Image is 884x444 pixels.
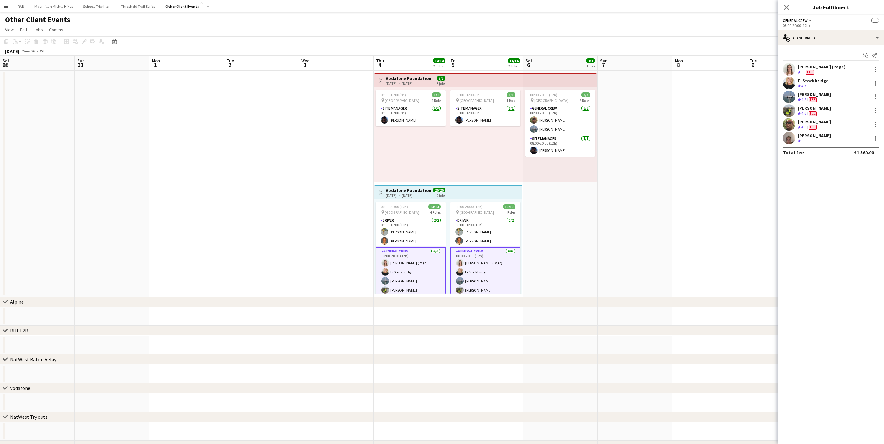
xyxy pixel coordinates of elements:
[534,98,569,103] span: [GEOGRAPHIC_DATA]
[749,61,757,68] span: 9
[525,105,595,135] app-card-role: General Crew2/208:00-20:00 (12h)[PERSON_NAME][PERSON_NAME]
[227,58,234,63] span: Tue
[809,125,817,130] span: Fee
[525,90,595,157] app-job-card: 08:00-20:00 (12h)3/3 [GEOGRAPHIC_DATA]2 RolesGeneral Crew2/208:00-20:00 (12h)[PERSON_NAME][PERSON...
[10,414,48,420] div: NatWest Try outs
[807,125,818,130] div: Crew has different fees then in role
[39,49,45,53] div: BST
[160,0,204,12] button: Other Client Events
[3,58,9,63] span: Sat
[385,98,419,103] span: [GEOGRAPHIC_DATA]
[10,327,28,334] div: BHF L2B
[450,90,520,126] app-job-card: 08:00-16:00 (8h)1/1 [GEOGRAPHIC_DATA]1 RoleSite Manager1/108:00-16:00 (8h)[PERSON_NAME]
[451,58,456,63] span: Fri
[116,0,160,12] button: Threshold Trail Series
[13,0,29,12] button: RAB
[525,61,532,68] span: 6
[49,27,63,32] span: Comms
[376,247,446,315] app-card-role: General Crew6/608:00-20:00 (12h)[PERSON_NAME] (Page)Fi Stockbridge[PERSON_NAME][PERSON_NAME]
[47,26,66,34] a: Comms
[386,81,431,86] div: [DATE] → [DATE]
[376,58,384,63] span: Thu
[807,97,818,102] div: Crew has different fees then in role
[381,204,408,209] span: 08:00-20:00 (12h)
[809,111,817,116] span: Fee
[508,58,520,63] span: 14/14
[600,58,608,63] span: Sun
[432,92,441,97] span: 1/1
[798,105,831,111] div: [PERSON_NAME]
[301,58,309,63] span: Wed
[783,18,813,23] button: General Crew
[798,119,831,125] div: [PERSON_NAME]
[375,61,384,68] span: 4
[581,92,590,97] span: 3/3
[450,247,520,315] app-card-role: General Crew6/608:00-20:00 (12h)[PERSON_NAME] (Page)Fi Stockbridge[PERSON_NAME][PERSON_NAME]
[798,92,831,97] div: [PERSON_NAME]
[525,58,532,63] span: Sat
[530,92,557,97] span: 08:00-20:00 (12h)
[376,202,446,294] app-job-card: 08:00-20:00 (12h)13/13 [GEOGRAPHIC_DATA]4 RolesDriver2/208:00-18:00 (10h)[PERSON_NAME][PERSON_NAM...
[226,61,234,68] span: 2
[450,202,520,294] app-job-card: 08:00-20:00 (12h)13/13 [GEOGRAPHIC_DATA]4 RolesDriver2/208:00-18:00 (10h)[PERSON_NAME][PERSON_NAM...
[433,58,445,63] span: 14/14
[525,135,595,157] app-card-role: Site Manager1/108:00-20:00 (12h)[PERSON_NAME]
[386,76,431,81] h3: Vodafone Foundation
[450,61,456,68] span: 5
[376,217,446,247] app-card-role: Driver2/208:00-18:00 (10h)[PERSON_NAME][PERSON_NAME]
[801,125,806,129] span: 4.9
[805,70,815,75] div: Crew has different fees then in role
[31,26,45,34] a: Jobs
[10,385,30,391] div: Vodafone
[78,0,116,12] button: Schools Triathlon
[3,26,16,34] a: View
[33,27,43,32] span: Jobs
[10,299,24,305] div: Alpine
[783,23,879,28] div: 08:00-20:00 (12h)
[10,356,56,362] div: NatWest Baton Relay
[455,92,481,97] span: 08:00-16:00 (8h)
[507,92,515,97] span: 1/1
[801,70,803,74] span: 5
[437,192,445,198] div: 2 jobs
[798,64,846,70] div: [PERSON_NAME] (Page)
[580,98,590,103] span: 2 Roles
[29,0,78,12] button: Macmillan Mighty Hikes
[20,27,27,32] span: Edit
[675,58,683,63] span: Mon
[433,64,445,68] div: 2 Jobs
[381,92,406,97] span: 08:00-16:00 (8h)
[2,61,9,68] span: 30
[151,61,160,68] span: 1
[599,61,608,68] span: 7
[430,210,441,215] span: 4 Roles
[21,49,36,53] span: Week 36
[300,61,309,68] span: 3
[778,3,884,11] h3: Job Fulfilment
[783,149,804,156] div: Total fee
[376,90,446,126] app-job-card: 08:00-16:00 (8h)1/1 [GEOGRAPHIC_DATA]1 RoleSite Manager1/108:00-16:00 (8h)[PERSON_NAME]
[376,105,446,126] app-card-role: Site Manager1/108:00-16:00 (8h)[PERSON_NAME]
[503,204,515,209] span: 13/13
[854,149,874,156] div: £1 560.00
[450,105,520,126] app-card-role: Site Manager1/108:00-16:00 (8h)[PERSON_NAME]
[586,64,595,68] div: 1 Job
[437,81,445,86] div: 3 jobs
[77,58,85,63] span: Sun
[801,111,806,116] span: 4.6
[809,97,817,102] span: Fee
[807,111,818,116] div: Crew has different fees then in role
[460,98,494,103] span: [GEOGRAPHIC_DATA]
[586,58,595,63] span: 3/3
[806,70,814,75] span: Fee
[152,58,160,63] span: Mon
[432,98,441,103] span: 1 Role
[871,18,879,23] span: --
[385,210,419,215] span: [GEOGRAPHIC_DATA]
[801,138,803,143] span: 5
[674,61,683,68] span: 8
